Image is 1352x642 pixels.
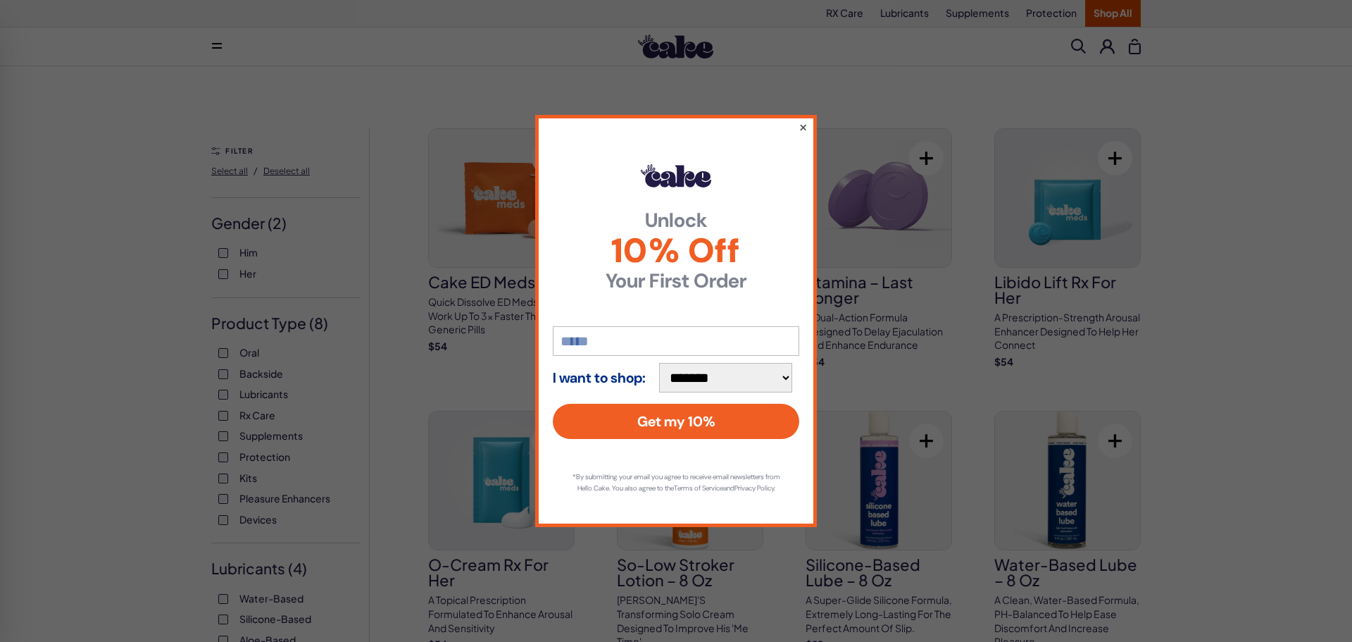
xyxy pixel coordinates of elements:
button: Get my 10% [553,404,799,439]
strong: Your First Order [553,271,799,291]
button: × [799,118,808,135]
a: Privacy Policy [734,483,774,493]
a: Terms of Service [674,483,723,493]
strong: I want to shop: [553,370,646,385]
img: Hello Cake [641,164,711,187]
strong: Unlock [553,211,799,230]
span: 10% Off [553,234,799,268]
p: *By submitting your email you agree to receive email newsletters from Hello Cake. You also agree ... [567,471,785,494]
